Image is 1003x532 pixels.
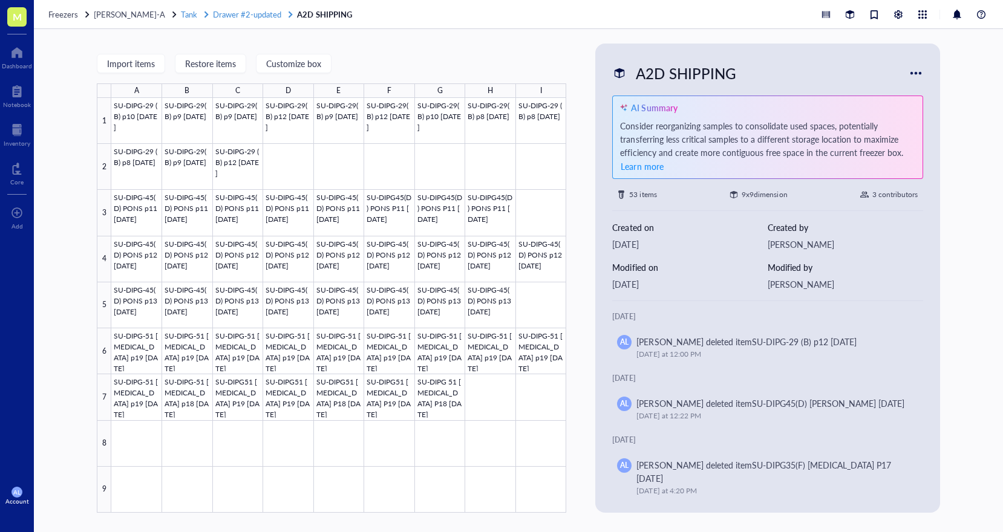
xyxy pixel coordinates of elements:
[97,328,111,374] div: 6
[4,140,30,147] div: Inventory
[742,189,787,201] div: 9 x 9 dimension
[540,83,542,98] div: I
[872,189,918,201] div: 3 contributors
[213,8,281,20] span: Drawer #2-updated
[437,83,443,98] div: G
[48,8,78,20] span: Freezers
[181,9,295,20] a: TankDrawer #2-updated
[636,485,908,497] div: [DATE] at 4:20 PM
[612,261,768,274] div: Modified on
[3,82,31,108] a: Notebook
[97,190,111,236] div: 3
[612,277,768,291] div: [DATE]
[768,221,923,234] div: Created by
[488,83,493,98] div: H
[107,59,155,68] span: Import items
[97,236,111,282] div: 4
[752,397,904,409] div: SU-DIPG45(D) [PERSON_NAME] [DATE]
[10,178,24,186] div: Core
[286,83,291,98] div: D
[636,348,908,360] div: [DATE] at 12:00 PM
[636,397,904,410] div: [PERSON_NAME] deleted item
[94,8,165,20] span: [PERSON_NAME]-A
[13,9,22,24] span: M
[4,120,30,147] a: Inventory
[266,59,321,68] span: Customize box
[387,83,391,98] div: F
[620,159,664,174] button: Learn more
[612,434,923,446] div: [DATE]
[636,459,891,484] div: SU-DIPG35(F) [MEDICAL_DATA] P17 [DATE]
[636,458,908,485] div: [PERSON_NAME] deleted item
[630,60,741,86] div: A2D SHIPPING
[752,336,857,348] div: SU-DIPG-29 (B) p12 [DATE]
[10,159,24,186] a: Core
[97,467,111,513] div: 9
[636,410,908,422] div: [DATE] at 12:22 PM
[612,372,923,384] div: [DATE]
[3,101,31,108] div: Notebook
[185,83,189,98] div: B
[629,189,656,201] div: 53 items
[612,221,768,234] div: Created on
[97,421,111,467] div: 8
[2,62,32,70] div: Dashboard
[620,460,629,471] span: AL
[768,277,923,291] div: [PERSON_NAME]
[94,9,178,20] a: [PERSON_NAME]-A
[612,238,768,251] div: [DATE]
[768,261,923,274] div: Modified by
[612,311,923,323] div: [DATE]
[620,119,915,174] div: Consider reorganizing samples to consolidate used spaces, potentially transferring less critical ...
[297,9,354,20] a: A2D SHIPPING
[631,101,677,114] div: AI Summary
[134,83,139,98] div: A
[621,160,663,172] span: Learn more
[97,54,165,73] button: Import items
[620,398,629,409] span: AL
[620,337,629,348] span: AL
[175,54,246,73] button: Restore items
[97,144,111,190] div: 2
[636,335,857,348] div: [PERSON_NAME] deleted item
[235,83,240,98] div: C
[97,282,111,328] div: 5
[181,8,197,20] span: Tank
[97,374,111,420] div: 7
[5,498,29,505] div: Account
[11,222,23,230] div: Add
[13,488,21,496] span: AL
[97,98,111,144] div: 1
[185,59,236,68] span: Restore items
[336,83,341,98] div: E
[768,238,923,251] div: [PERSON_NAME]
[256,54,332,73] button: Customize box
[2,43,32,70] a: Dashboard
[48,9,91,20] a: Freezers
